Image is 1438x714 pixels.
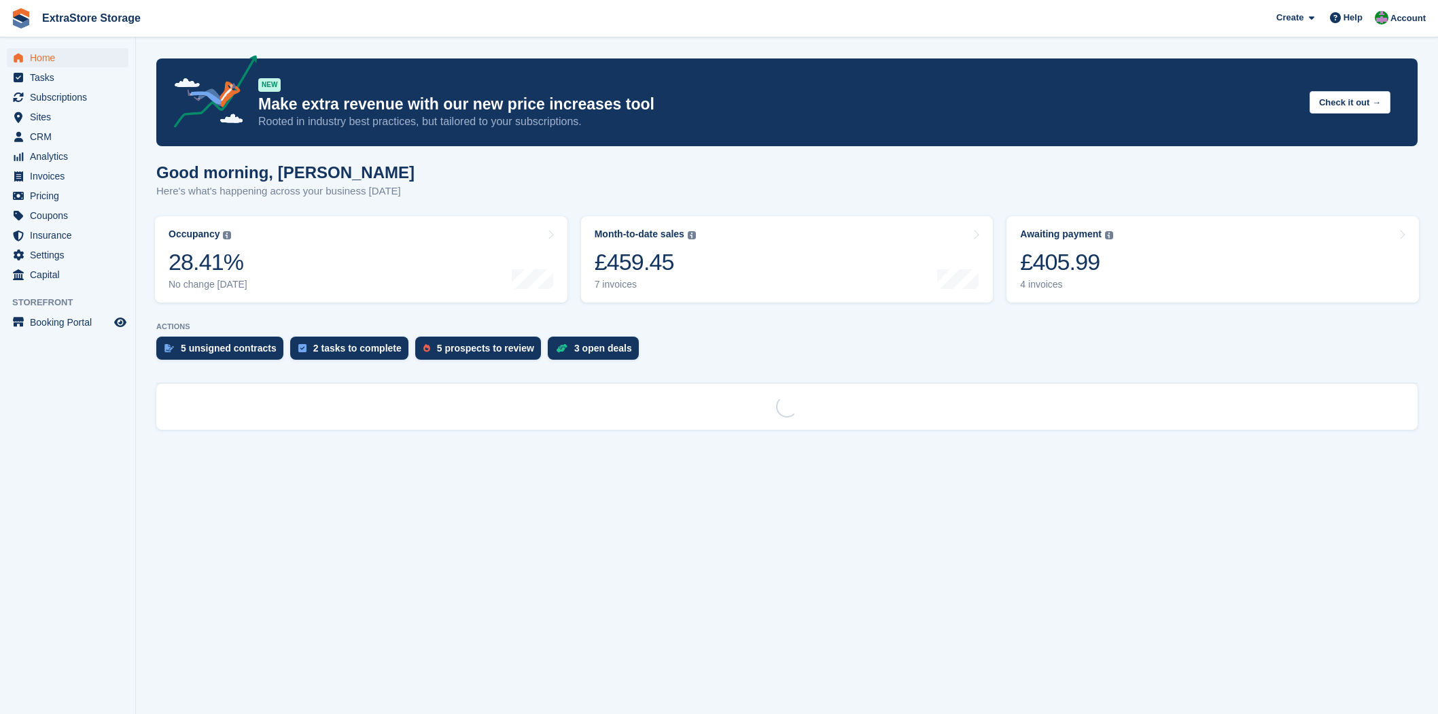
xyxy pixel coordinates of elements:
a: Month-to-date sales £459.45 7 invoices [581,216,994,303]
div: Month-to-date sales [595,228,684,240]
a: Awaiting payment £405.99 4 invoices [1006,216,1419,303]
a: menu [7,127,128,146]
a: menu [7,48,128,67]
div: £459.45 [595,248,696,276]
span: Home [30,48,111,67]
span: CRM [30,127,111,146]
a: Preview store [112,314,128,330]
span: Analytics [30,147,111,166]
img: stora-icon-8386f47178a22dfd0bd8f6a31ec36ba5ce8667c1dd55bd0f319d3a0aa187defe.svg [11,8,31,29]
a: 5 unsigned contracts [156,337,290,367]
img: price-adjustments-announcement-icon-8257ccfd72463d97f412b2fc003d46551f7dbcb40ab6d574587a9cd5c0d94... [162,55,258,133]
a: menu [7,68,128,87]
a: 5 prospects to review [415,337,548,367]
div: 3 open deals [574,343,632,354]
span: Insurance [30,226,111,245]
a: 2 tasks to complete [290,337,415,367]
a: menu [7,245,128,265]
p: ACTIONS [156,322,1418,331]
a: menu [7,107,128,126]
div: NEW [258,78,281,92]
a: Occupancy 28.41% No change [DATE] [155,216,567,303]
a: menu [7,186,128,205]
span: Create [1276,11,1303,24]
span: Capital [30,265,111,284]
div: Occupancy [169,228,220,240]
div: 2 tasks to complete [313,343,402,354]
div: 5 unsigned contracts [181,343,277,354]
div: £405.99 [1020,248,1113,276]
span: Account [1390,12,1426,25]
img: Grant Daniel [1375,11,1388,24]
a: menu [7,226,128,245]
span: Pricing [30,186,111,205]
span: Help [1344,11,1363,24]
p: Here's what's happening across your business [DATE] [156,184,415,199]
span: Booking Portal [30,313,111,332]
div: 4 invoices [1020,279,1113,290]
a: menu [7,88,128,107]
a: menu [7,147,128,166]
img: prospect-51fa495bee0391a8d652442698ab0144808aea92771e9ea1ae160a38d050c398.svg [423,344,430,352]
div: 28.41% [169,248,247,276]
p: Rooted in industry best practices, but tailored to your subscriptions. [258,114,1299,129]
a: 3 open deals [548,337,646,367]
span: Invoices [30,167,111,186]
button: Check it out → [1310,91,1390,114]
a: menu [7,313,128,332]
div: 7 invoices [595,279,696,290]
span: Storefront [12,296,135,309]
img: task-75834270c22a3079a89374b754ae025e5fb1db73e45f91037f5363f120a921f8.svg [298,344,306,352]
div: No change [DATE] [169,279,247,290]
span: Tasks [30,68,111,87]
span: Sites [30,107,111,126]
p: Make extra revenue with our new price increases tool [258,95,1299,114]
h1: Good morning, [PERSON_NAME] [156,163,415,182]
span: Coupons [30,206,111,225]
div: 5 prospects to review [437,343,534,354]
img: icon-info-grey-7440780725fd019a000dd9b08b2336e03edf1995a4989e88bcd33f0948082b44.svg [223,231,231,239]
a: menu [7,167,128,186]
img: deal-1b604bf984904fb50ccaf53a9ad4b4a5d6e5aea283cecdc64d6e3604feb123c2.svg [556,343,567,353]
a: menu [7,265,128,284]
img: contract_signature_icon-13c848040528278c33f63329250d36e43548de30e8caae1d1a13099fd9432cc5.svg [164,344,174,352]
img: icon-info-grey-7440780725fd019a000dd9b08b2336e03edf1995a4989e88bcd33f0948082b44.svg [1105,231,1113,239]
span: Settings [30,245,111,265]
div: Awaiting payment [1020,228,1102,240]
span: Subscriptions [30,88,111,107]
img: icon-info-grey-7440780725fd019a000dd9b08b2336e03edf1995a4989e88bcd33f0948082b44.svg [688,231,696,239]
a: menu [7,206,128,225]
a: ExtraStore Storage [37,7,146,29]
